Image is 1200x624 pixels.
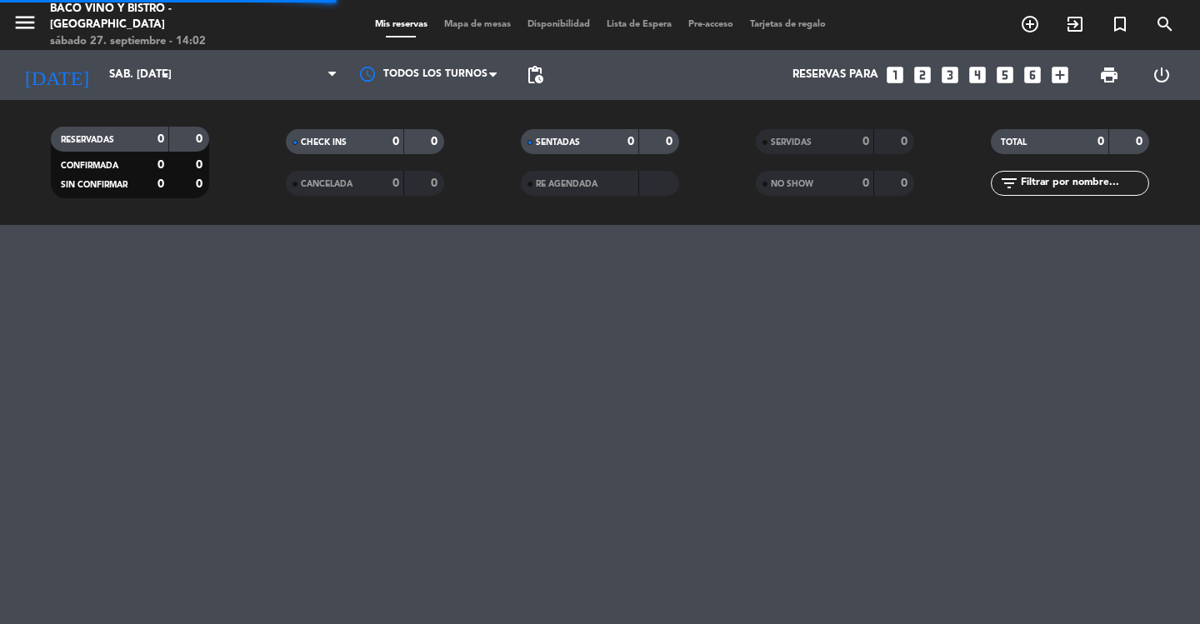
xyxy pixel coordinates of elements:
[301,138,347,147] span: CHECK INS
[994,64,1016,86] i: looks_5
[884,64,906,86] i: looks_one
[12,10,37,35] i: menu
[536,138,580,147] span: SENTADAS
[792,68,878,82] span: Reservas para
[742,20,834,29] span: Tarjetas de regalo
[901,136,911,147] strong: 0
[680,20,742,29] span: Pre-acceso
[862,136,869,147] strong: 0
[627,136,634,147] strong: 0
[61,162,118,170] span: CONFIRMADA
[61,181,127,189] span: SIN CONFIRMAR
[196,133,206,145] strong: 0
[999,173,1019,193] i: filter_list
[157,133,164,145] strong: 0
[155,65,175,85] i: arrow_drop_down
[436,20,519,29] span: Mapa de mesas
[1020,14,1040,34] i: add_circle_outline
[1135,50,1187,100] div: LOG OUT
[1155,14,1175,34] i: search
[967,64,988,86] i: looks_4
[301,180,352,188] span: CANCELADA
[50,1,287,33] div: Baco Vino y Bistró - [GEOGRAPHIC_DATA]
[666,136,676,147] strong: 0
[50,33,287,50] div: sábado 27. septiembre - 14:02
[1065,14,1085,34] i: exit_to_app
[1099,65,1119,85] span: print
[1097,136,1104,147] strong: 0
[12,10,37,41] button: menu
[536,180,597,188] span: RE AGENDADA
[525,65,545,85] span: pending_actions
[367,20,436,29] span: Mis reservas
[392,177,399,189] strong: 0
[157,159,164,171] strong: 0
[862,177,869,189] strong: 0
[392,136,399,147] strong: 0
[1110,14,1130,34] i: turned_in_not
[901,177,911,189] strong: 0
[519,20,598,29] span: Disponibilidad
[431,136,441,147] strong: 0
[598,20,680,29] span: Lista de Espera
[1001,138,1027,147] span: TOTAL
[1049,64,1071,86] i: add_box
[771,180,813,188] span: NO SHOW
[912,64,933,86] i: looks_two
[12,57,101,93] i: [DATE]
[157,178,164,190] strong: 0
[939,64,961,86] i: looks_3
[431,177,441,189] strong: 0
[1022,64,1043,86] i: looks_6
[196,159,206,171] strong: 0
[1152,65,1172,85] i: power_settings_new
[1019,174,1148,192] input: Filtrar por nombre...
[771,138,812,147] span: SERVIDAS
[196,178,206,190] strong: 0
[61,136,114,144] span: RESERVADAS
[1136,136,1146,147] strong: 0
